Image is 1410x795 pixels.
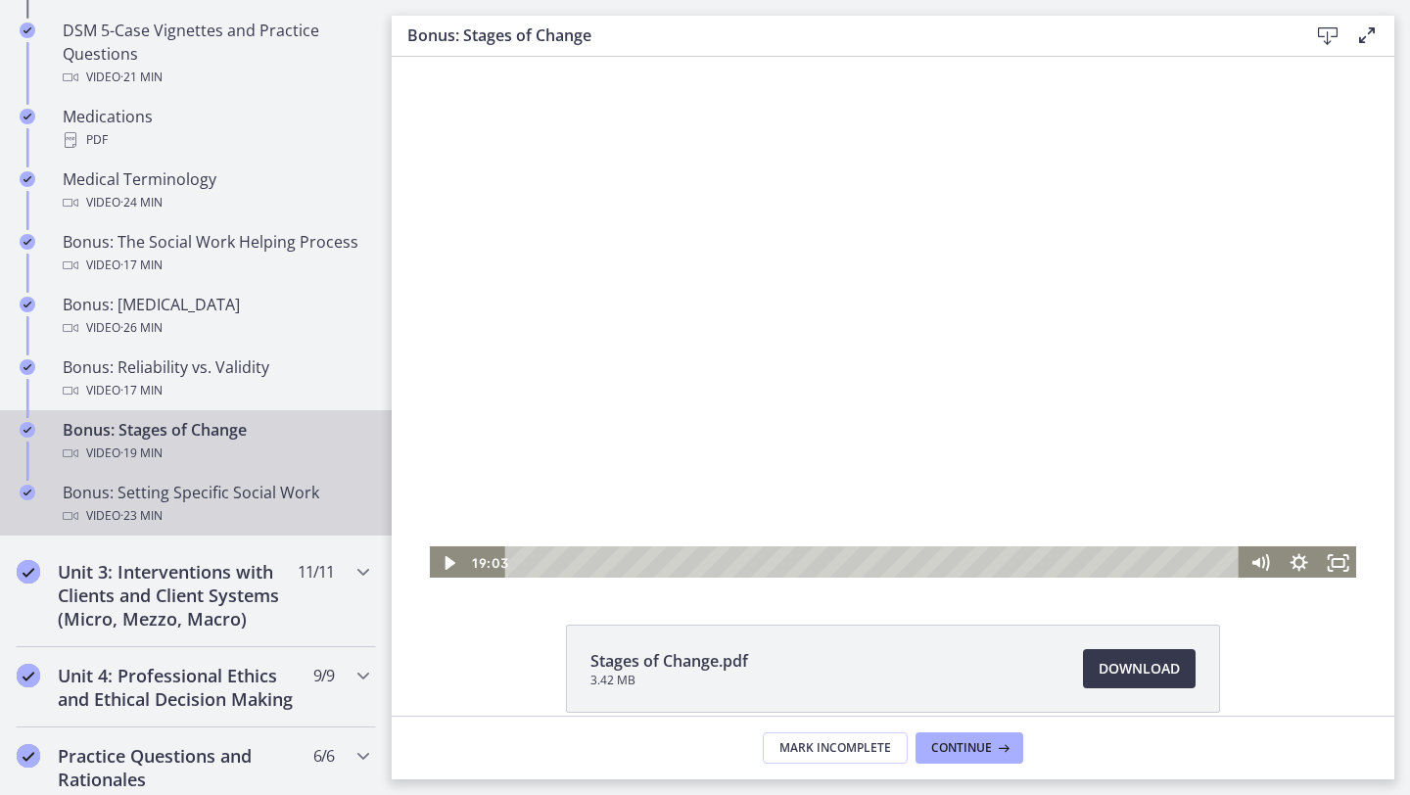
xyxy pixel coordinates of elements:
div: Video [63,191,368,214]
button: Show settings menu [888,490,927,523]
span: · 26 min [120,316,163,340]
i: Completed [17,664,40,687]
i: Completed [20,23,35,38]
span: 6 / 6 [313,744,334,768]
span: Download [1099,657,1180,680]
i: Completed [17,560,40,584]
span: Stages of Change.pdf [590,649,748,673]
i: Completed [20,359,35,375]
div: Bonus: Setting Specific Social Work [63,481,368,528]
i: Completed [20,297,35,312]
div: Bonus: [MEDICAL_DATA] [63,293,368,340]
div: DSM 5-Case Vignettes and Practice Questions [63,19,368,89]
span: · 23 min [120,504,163,528]
div: Medications [63,105,368,152]
div: Video [63,504,368,528]
span: · 19 min [120,442,163,465]
h2: Unit 4: Professional Ethics and Ethical Decision Making [58,664,297,711]
div: Video [63,379,368,402]
div: Bonus: Stages of Change [63,418,368,465]
div: Video [63,316,368,340]
i: Completed [20,171,35,187]
button: Mute [849,490,888,523]
div: Bonus: Reliability vs. Validity [63,355,368,402]
h3: Bonus: Stages of Change [407,23,1277,47]
a: Download [1083,649,1196,688]
div: Bonus: The Social Work Helping Process [63,230,368,277]
div: PDF [63,128,368,152]
span: 3.42 MB [590,673,748,688]
i: Completed [20,234,35,250]
div: Video [63,66,368,89]
i: Completed [20,485,35,500]
i: Completed [20,422,35,438]
div: Medical Terminology [63,167,368,214]
button: Fullscreen [927,490,966,523]
span: · 17 min [120,379,163,402]
iframe: Video Lesson [392,57,1394,580]
span: · 21 min [120,66,163,89]
div: Video [63,254,368,277]
span: Continue [931,740,992,756]
span: 11 / 11 [298,560,334,584]
span: · 24 min [120,191,163,214]
i: Completed [17,744,40,768]
button: Continue [916,732,1023,764]
span: Mark Incomplete [779,740,891,756]
i: Completed [20,109,35,124]
span: · 17 min [120,254,163,277]
h2: Practice Questions and Rationales [58,744,297,791]
span: 9 / 9 [313,664,334,687]
div: Video [63,442,368,465]
button: Mark Incomplete [763,732,908,764]
h2: Unit 3: Interventions with Clients and Client Systems (Micro, Mezzo, Macro) [58,560,297,631]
